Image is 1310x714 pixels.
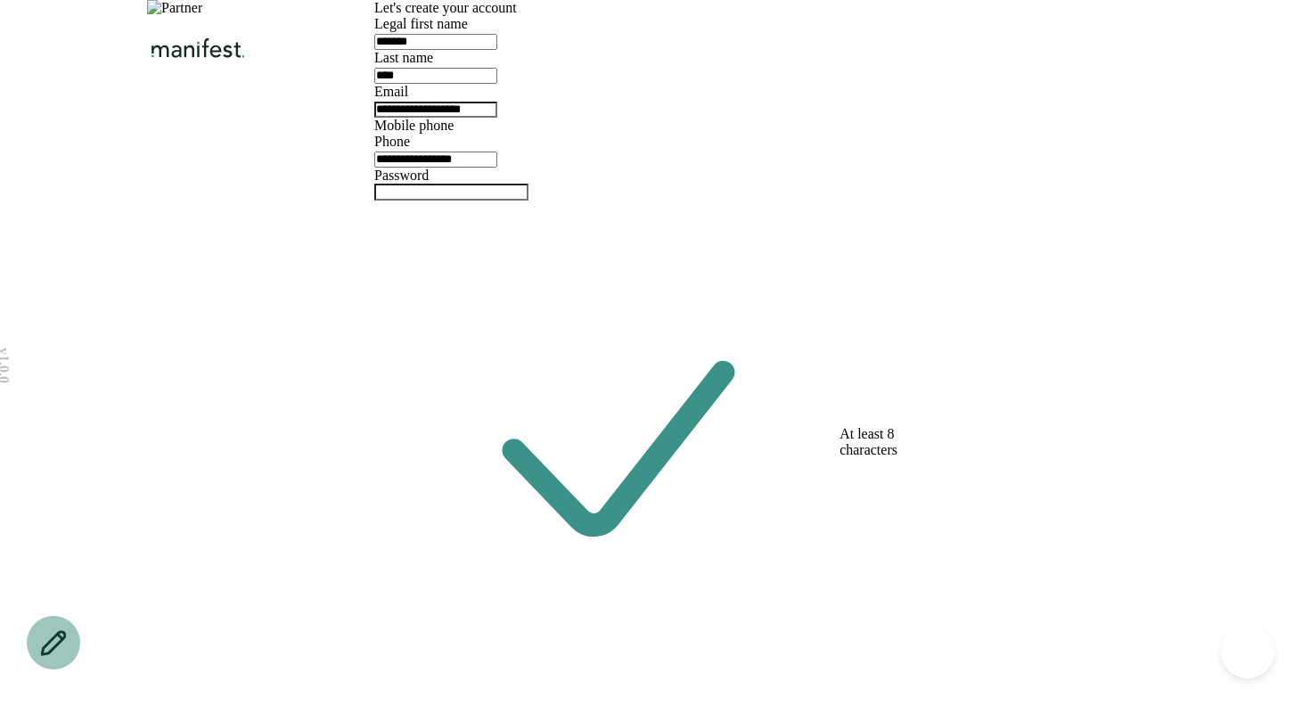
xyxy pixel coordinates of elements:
[147,37,1163,62] div: Logo
[839,426,936,458] span: At least 8 characters
[1221,625,1274,678] iframe: Help Scout Beacon - Open
[374,168,429,183] label: Password
[374,134,936,150] div: Phone
[374,118,454,133] label: Mobile phone
[147,37,250,59] img: Manifest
